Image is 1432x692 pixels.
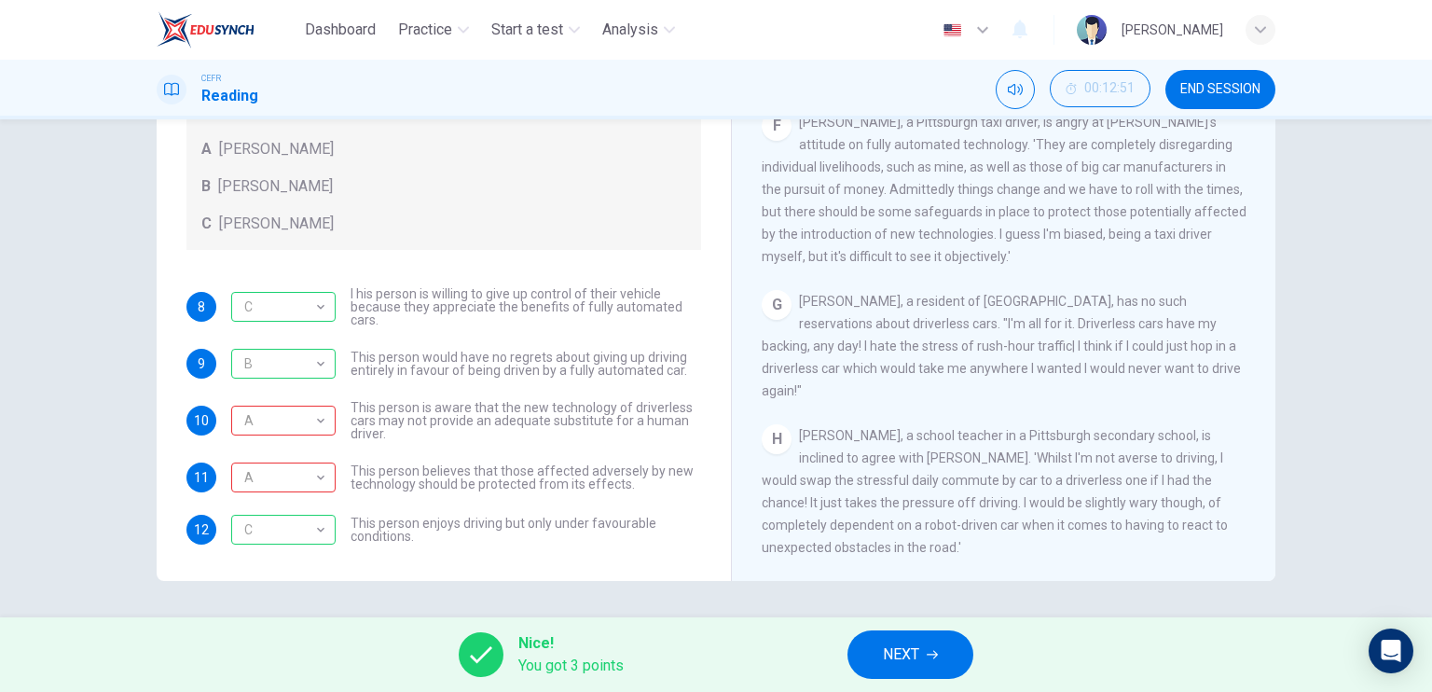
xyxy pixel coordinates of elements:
[198,357,205,370] span: 9
[201,138,212,160] span: A
[231,406,336,436] div: C
[1165,70,1275,109] button: END SESSION
[883,642,919,668] span: NEXT
[219,213,334,235] span: [PERSON_NAME]
[491,19,563,41] span: Start a test
[1369,629,1413,673] div: Open Intercom Messenger
[762,115,1246,264] span: [PERSON_NAME], a Pittsburgh taxi driver, is angry at [PERSON_NAME]'s attitude on fully automated ...
[1050,70,1150,109] div: Hide
[351,464,701,491] span: This person believes that those affected adversely by new technology should be protected from its...
[762,111,792,141] div: F
[305,19,376,41] span: Dashboard
[1122,19,1223,41] div: [PERSON_NAME]
[1077,15,1107,45] img: Profile picture
[201,72,221,85] span: CEFR
[201,213,212,235] span: C
[231,504,329,557] div: C
[996,70,1035,109] div: Mute
[762,290,792,320] div: G
[201,85,258,107] h1: Reading
[762,294,1241,398] span: [PERSON_NAME], a resident of [GEOGRAPHIC_DATA], has no such reservations about driverless cars. "...
[351,351,701,377] span: This person would have no regrets about giving up driving entirely in favour of being driven by a...
[762,424,792,454] div: H
[218,175,333,198] span: [PERSON_NAME]
[231,281,329,334] div: C
[351,517,701,543] span: This person enjoys driving but only under favourable conditions.
[231,292,336,322] div: C
[297,13,383,47] button: Dashboard
[194,471,209,484] span: 11
[762,428,1228,555] span: [PERSON_NAME], a school teacher in a Pittsburgh secondary school, is inclined to agree with [PERS...
[351,401,701,440] span: This person is aware that the new technology of driverless cars may not provide an adequate subst...
[231,349,336,379] div: B
[351,287,701,326] span: I his person is willing to give up control of their vehicle because they appreciate the benefits ...
[595,13,682,47] button: Analysis
[1050,70,1150,107] button: 00:12:51
[602,19,658,41] span: Analysis
[157,11,297,48] a: EduSynch logo
[198,300,205,313] span: 8
[484,13,587,47] button: Start a test
[194,523,209,536] span: 12
[941,23,964,37] img: en
[518,655,624,677] span: You got 3 points
[231,394,329,448] div: A
[157,11,255,48] img: EduSynch logo
[231,515,336,545] div: C
[231,451,329,505] div: A
[219,138,334,160] span: [PERSON_NAME]
[847,630,973,679] button: NEXT
[231,338,329,391] div: B
[518,632,624,655] span: Nice!
[391,13,476,47] button: Practice
[194,414,209,427] span: 10
[231,463,336,492] div: B
[398,19,452,41] span: Practice
[1180,82,1260,97] span: END SESSION
[1084,81,1135,96] span: 00:12:51
[201,175,211,198] span: B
